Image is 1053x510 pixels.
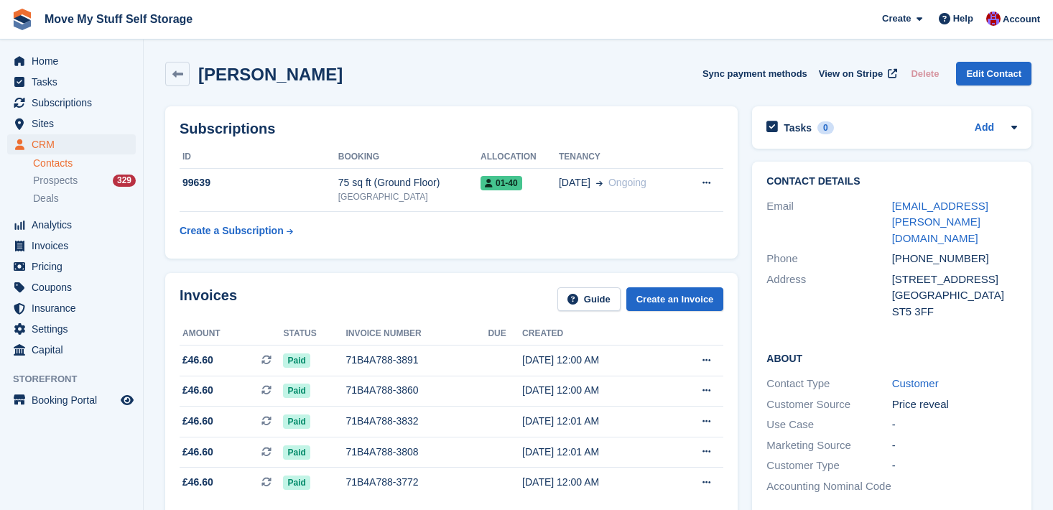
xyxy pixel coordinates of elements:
[481,176,522,190] span: 01-40
[766,272,891,320] div: Address
[766,176,1017,187] h2: Contact Details
[283,476,310,490] span: Paid
[180,146,338,169] th: ID
[559,146,682,169] th: Tenancy
[7,215,136,235] a: menu
[33,192,59,205] span: Deals
[11,9,33,30] img: stora-icon-8386f47178a22dfd0bd8f6a31ec36ba5ce8667c1dd55bd0f319d3a0aa187defe.svg
[32,72,118,92] span: Tasks
[819,67,883,81] span: View on Stripe
[557,287,621,311] a: Guide
[905,62,945,85] button: Delete
[180,175,338,190] div: 99639
[32,51,118,71] span: Home
[182,383,213,398] span: £46.60
[32,256,118,277] span: Pricing
[283,323,345,346] th: Status
[32,319,118,339] span: Settings
[882,11,911,26] span: Create
[283,353,310,368] span: Paid
[522,414,667,429] div: [DATE] 12:01 AM
[180,287,237,311] h2: Invoices
[7,113,136,134] a: menu
[7,51,136,71] a: menu
[559,175,590,190] span: [DATE]
[784,121,812,134] h2: Tasks
[766,351,1017,365] h2: About
[892,287,1017,304] div: [GEOGRAPHIC_DATA]
[180,121,723,137] h2: Subscriptions
[766,198,891,247] div: Email
[338,175,481,190] div: 75 sq ft (Ground Floor)
[7,72,136,92] a: menu
[32,215,118,235] span: Analytics
[33,173,136,188] a: Prospects 329
[32,340,118,360] span: Capital
[345,475,488,490] div: 71B4A788-3772
[488,323,522,346] th: Due
[892,437,1017,454] div: -
[33,157,136,170] a: Contacts
[32,298,118,318] span: Insurance
[608,177,646,188] span: Ongoing
[32,277,118,297] span: Coupons
[7,390,136,410] a: menu
[182,475,213,490] span: £46.60
[892,304,1017,320] div: ST5 3FF
[182,445,213,460] span: £46.60
[13,372,143,386] span: Storefront
[975,120,994,136] a: Add
[892,200,988,244] a: [EMAIL_ADDRESS][PERSON_NAME][DOMAIN_NAME]
[345,445,488,460] div: 71B4A788-3808
[7,298,136,318] a: menu
[32,390,118,410] span: Booking Portal
[338,146,481,169] th: Booking
[345,323,488,346] th: Invoice number
[180,218,293,244] a: Create a Subscription
[7,134,136,154] a: menu
[953,11,973,26] span: Help
[766,458,891,474] div: Customer Type
[283,384,310,398] span: Paid
[626,287,724,311] a: Create an Invoice
[7,277,136,297] a: menu
[345,383,488,398] div: 71B4A788-3860
[182,353,213,368] span: £46.60
[892,458,1017,474] div: -
[345,353,488,368] div: 71B4A788-3891
[33,191,136,206] a: Deals
[7,340,136,360] a: menu
[198,65,343,84] h2: [PERSON_NAME]
[766,251,891,267] div: Phone
[522,445,667,460] div: [DATE] 12:01 AM
[892,417,1017,433] div: -
[892,251,1017,267] div: [PHONE_NUMBER]
[1003,12,1040,27] span: Account
[766,376,891,392] div: Contact Type
[345,414,488,429] div: 71B4A788-3832
[33,174,78,187] span: Prospects
[892,272,1017,288] div: [STREET_ADDRESS]
[32,93,118,113] span: Subscriptions
[119,391,136,409] a: Preview store
[180,223,284,238] div: Create a Subscription
[39,7,198,31] a: Move My Stuff Self Storage
[766,437,891,454] div: Marketing Source
[180,323,283,346] th: Amount
[766,397,891,413] div: Customer Source
[338,190,481,203] div: [GEOGRAPHIC_DATA]
[113,175,136,187] div: 329
[813,62,900,85] a: View on Stripe
[32,134,118,154] span: CRM
[702,62,807,85] button: Sync payment methods
[766,417,891,433] div: Use Case
[283,414,310,429] span: Paid
[481,146,559,169] th: Allocation
[956,62,1031,85] a: Edit Contact
[766,478,891,495] div: Accounting Nominal Code
[182,414,213,429] span: £46.60
[522,383,667,398] div: [DATE] 12:00 AM
[32,236,118,256] span: Invoices
[522,353,667,368] div: [DATE] 12:00 AM
[522,323,667,346] th: Created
